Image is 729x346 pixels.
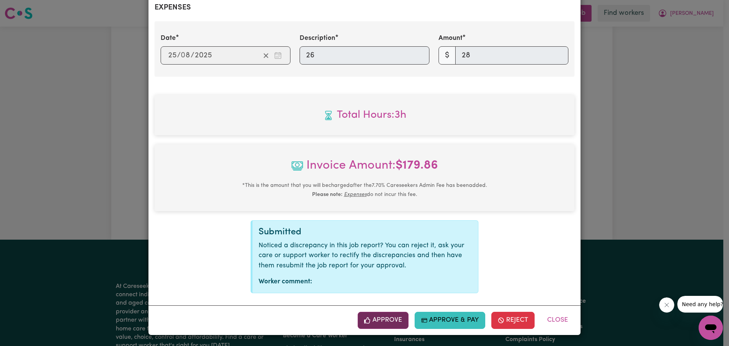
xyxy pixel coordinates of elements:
[259,228,301,237] span: Submitted
[181,52,185,59] span: 0
[439,33,462,43] label: Amount
[300,46,429,65] input: 26
[344,192,367,197] u: Expenses
[161,107,568,123] span: Total hours worked: 3 hours
[699,316,723,340] iframe: Button to launch messaging window
[659,297,674,313] iframe: Close message
[161,33,176,43] label: Date
[168,50,177,61] input: --
[312,192,342,197] b: Please note:
[5,5,46,11] span: Need any help?
[194,50,212,61] input: ----
[191,51,194,60] span: /
[155,3,574,12] h2: Expenses
[358,312,409,329] button: Approve
[242,183,487,197] small: This is the amount that you will be charged after the 7.70 % Careseekers Admin Fee has been added...
[300,33,335,43] label: Description
[259,241,472,271] p: Noticed a discrepancy in this job report? You can reject it, ask your care or support worker to r...
[161,156,568,181] span: Invoice Amount:
[541,312,574,329] button: Close
[259,278,312,285] strong: Worker comment:
[415,312,486,329] button: Approve & Pay
[439,46,456,65] span: $
[491,312,535,329] button: Reject
[677,296,723,313] iframe: Message from company
[260,50,272,61] button: Clear date
[396,160,438,172] b: $ 179.86
[177,51,181,60] span: /
[181,50,191,61] input: --
[272,50,284,61] button: Enter the date of expense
